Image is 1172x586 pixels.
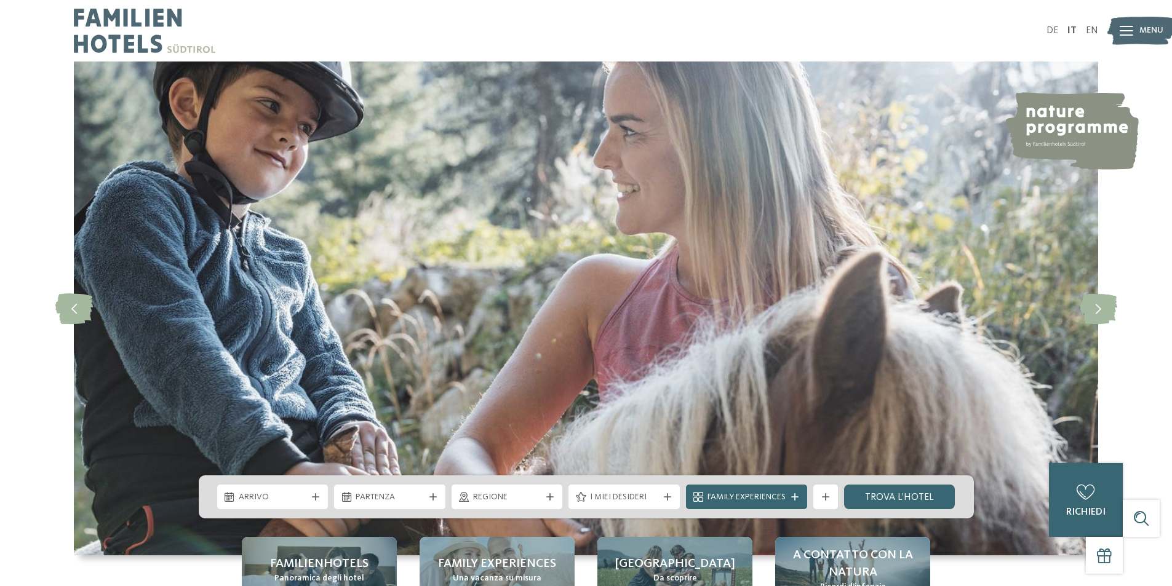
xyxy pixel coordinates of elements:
[1139,25,1163,37] span: Menu
[438,555,556,572] span: Family experiences
[590,491,658,504] span: I miei desideri
[787,547,918,581] span: A contatto con la natura
[1049,463,1123,537] a: richiedi
[473,491,541,504] span: Regione
[1067,26,1077,36] a: IT
[274,572,364,585] span: Panoramica degli hotel
[74,61,1098,555] img: Family hotel Alto Adige: the happy family places!
[356,491,424,504] span: Partenza
[1086,26,1098,36] a: EN
[1046,26,1058,36] a: DE
[453,572,541,585] span: Una vacanza su misura
[1003,92,1139,170] img: nature programme by Familienhotels Südtirol
[844,485,955,509] a: trova l’hotel
[653,572,697,585] span: Da scoprire
[270,555,369,572] span: Familienhotels
[615,555,735,572] span: [GEOGRAPHIC_DATA]
[708,491,786,504] span: Family Experiences
[239,491,307,504] span: Arrivo
[1066,507,1106,517] span: richiedi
